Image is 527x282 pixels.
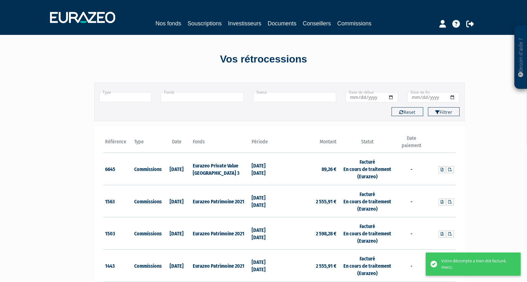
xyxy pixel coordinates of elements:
[397,217,426,250] td: -
[162,135,191,153] th: Date
[133,185,162,217] td: Commissions
[250,217,279,250] td: [DATE] [DATE]
[133,249,162,282] td: Commissions
[104,153,133,185] td: 6645
[392,107,423,116] button: Reset
[191,153,250,185] td: Eurazeo Private Value [GEOGRAPHIC_DATA] 3
[104,217,133,250] td: 1503
[133,153,162,185] td: Commissions
[133,135,162,153] th: Type
[191,135,250,153] th: Fonds
[397,135,426,153] th: Date paiement
[162,185,191,217] td: [DATE]
[83,52,444,67] div: Vos rétrocessions
[268,19,297,28] a: Documents
[104,185,133,217] td: 1563
[441,258,511,270] div: Votre décompte a bien été facturé, merci.
[303,19,331,28] a: Conseillers
[162,217,191,250] td: [DATE]
[228,19,261,28] a: Investisseurs
[191,249,250,282] td: Eurazeo Patrimoine 2021
[279,249,338,282] td: 2 555,91 €
[338,185,397,217] td: Facturé En cours de traitement (Eurazeo)
[337,19,372,29] a: Commissions
[279,217,338,250] td: 2 598,28 €
[250,153,279,185] td: [DATE] [DATE]
[517,29,524,86] p: Besoin d'aide ?
[338,153,397,185] td: Facturé En cours de traitement (Eurazeo)
[155,19,181,28] a: Nos fonds
[187,19,222,28] a: Souscriptions
[338,135,397,153] th: Statut
[104,249,133,282] td: 1443
[50,12,115,23] img: 1732889491-logotype_eurazeo_blanc_rvb.png
[279,135,338,153] th: Montant
[397,153,426,185] td: -
[250,249,279,282] td: [DATE] [DATE]
[279,153,338,185] td: 89,26 €
[397,185,426,217] td: -
[191,185,250,217] td: Eurazeo Patrimoine 2021
[104,135,133,153] th: Référence
[338,249,397,282] td: Facturé En cours de traitement (Eurazeo)
[428,107,460,116] button: Filtrer
[162,153,191,185] td: [DATE]
[250,135,279,153] th: Période
[397,249,426,282] td: -
[279,185,338,217] td: 2 555,91 €
[133,217,162,250] td: Commissions
[250,185,279,217] td: [DATE] [DATE]
[162,249,191,282] td: [DATE]
[191,217,250,250] td: Eurazeo Patrimoine 2021
[338,217,397,250] td: Facturé En cours de traitement (Eurazeo)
